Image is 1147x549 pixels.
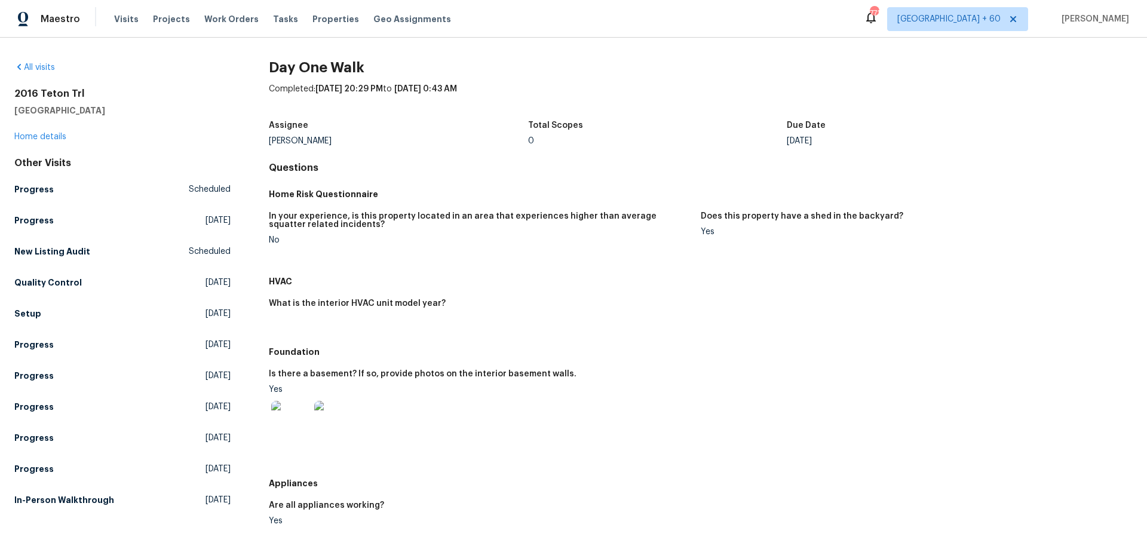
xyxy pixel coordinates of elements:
h5: Foundation [269,346,1133,358]
span: [DATE] [206,214,231,226]
h2: 2016 Teton Trl [14,88,231,100]
h5: Due Date [787,121,826,130]
span: Geo Assignments [373,13,451,25]
h5: Does this property have a shed in the backyard? [701,212,903,220]
a: Progress[DATE] [14,458,231,480]
span: [GEOGRAPHIC_DATA] + 60 [897,13,1001,25]
h5: HVAC [269,275,1133,287]
span: Work Orders [204,13,259,25]
span: Maestro [41,13,80,25]
h5: Appliances [269,477,1133,489]
span: Tasks [273,15,298,23]
h5: Progress [14,463,54,475]
span: [DATE] [206,308,231,320]
span: [DATE] [206,339,231,351]
h5: Quality Control [14,277,82,289]
span: Visits [114,13,139,25]
h5: Progress [14,214,54,226]
div: [DATE] [787,137,1046,145]
h5: Are all appliances working? [269,501,384,510]
h5: Progress [14,401,54,413]
h5: Total Scopes [528,121,583,130]
a: New Listing AuditScheduled [14,241,231,262]
div: [PERSON_NAME] [269,137,528,145]
a: Progress[DATE] [14,334,231,355]
span: [DATE] [206,401,231,413]
span: Properties [312,13,359,25]
h5: Progress [14,432,54,444]
h5: Progress [14,183,54,195]
h5: In-Person Walkthrough [14,494,114,506]
a: Progress[DATE] [14,427,231,449]
a: ProgressScheduled [14,179,231,200]
a: Quality Control[DATE] [14,272,231,293]
h5: Setup [14,308,41,320]
span: [PERSON_NAME] [1057,13,1129,25]
a: Progress[DATE] [14,396,231,418]
span: [DATE] [206,432,231,444]
h5: [GEOGRAPHIC_DATA] [14,105,231,116]
div: 0 [528,137,787,145]
span: [DATE] [206,277,231,289]
div: Yes [269,385,691,446]
a: Setup[DATE] [14,303,231,324]
span: [DATE] 20:29 PM [315,85,383,93]
h2: Day One Walk [269,62,1133,73]
span: [DATE] [206,494,231,506]
span: [DATE] [206,463,231,475]
h5: In your experience, is this property located in an area that experiences higher than average squa... [269,212,691,229]
div: Other Visits [14,157,231,169]
h5: Progress [14,339,54,351]
span: Projects [153,13,190,25]
a: In-Person Walkthrough[DATE] [14,489,231,511]
a: Home details [14,133,66,141]
a: Progress[DATE] [14,365,231,387]
div: 771 [870,7,878,19]
span: Scheduled [189,246,231,257]
span: Scheduled [189,183,231,195]
h5: Home Risk Questionnaire [269,188,1133,200]
h5: New Listing Audit [14,246,90,257]
div: Yes [269,517,691,525]
div: No [269,236,691,244]
h5: What is the interior HVAC unit model year? [269,299,446,308]
a: Progress[DATE] [14,210,231,231]
h5: Assignee [269,121,308,130]
h5: Is there a basement? If so, provide photos on the interior basement walls. [269,370,576,378]
a: All visits [14,63,55,72]
h5: Progress [14,370,54,382]
div: Completed: to [269,83,1133,114]
span: [DATE] [206,370,231,382]
h4: Questions [269,162,1133,174]
div: Yes [701,228,1123,236]
span: [DATE] 0:43 AM [394,85,457,93]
